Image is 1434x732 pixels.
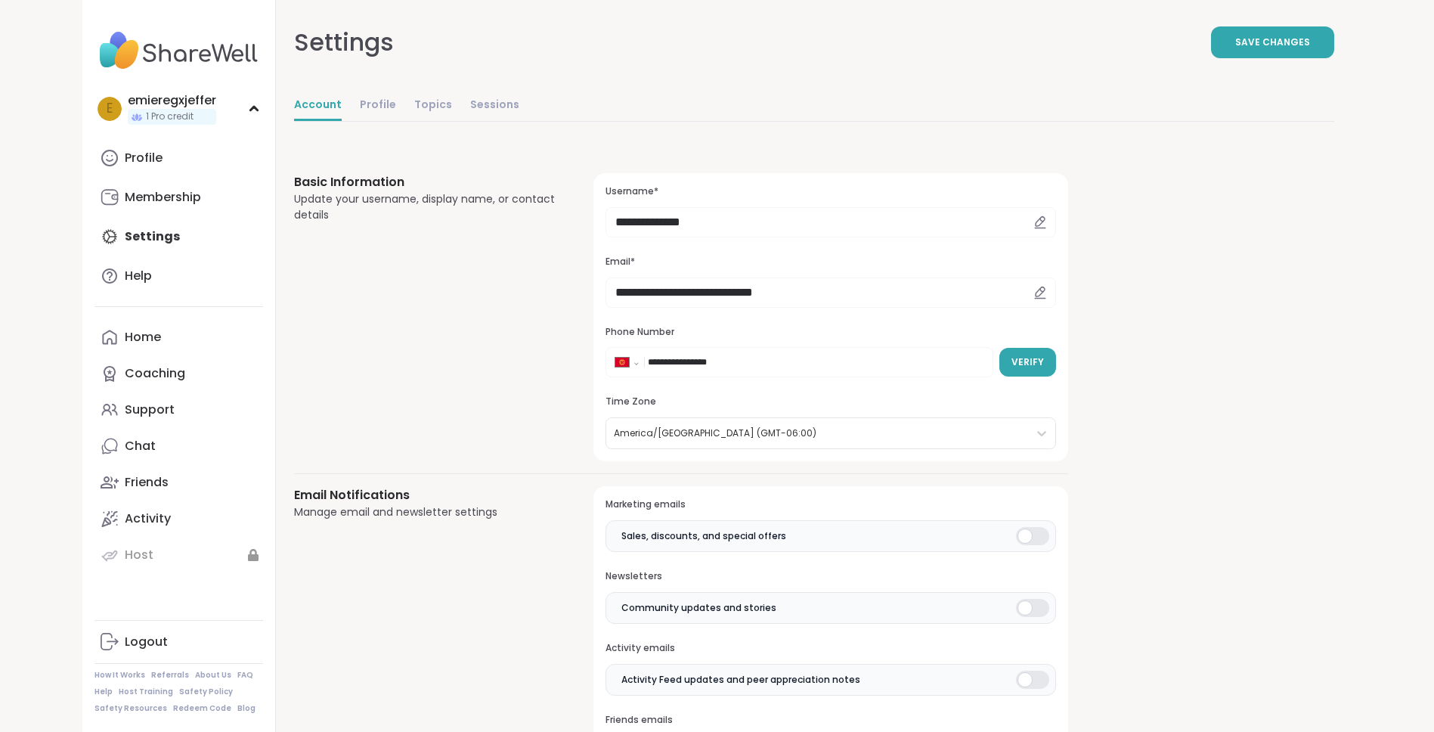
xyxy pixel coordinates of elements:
div: emieregxjeffer [128,92,216,109]
div: Update your username, display name, or contact details [294,191,558,223]
a: Profile [360,91,396,121]
span: 1 Pro credit [146,110,194,123]
div: Manage email and newsletter settings [294,504,558,520]
a: Activity [94,501,263,537]
a: Profile [94,140,263,176]
a: Blog [237,703,256,714]
h3: Basic Information [294,173,558,191]
a: How It Works [94,670,145,681]
span: Community updates and stories [621,601,776,615]
a: Help [94,687,113,697]
a: Redeem Code [173,703,231,714]
a: FAQ [237,670,253,681]
h3: Marketing emails [606,498,1055,511]
h3: Email* [606,256,1055,268]
div: Help [125,268,152,284]
h3: Email Notifications [294,486,558,504]
div: Coaching [125,365,185,382]
div: Activity [125,510,171,527]
a: Home [94,319,263,355]
h3: Activity emails [606,642,1055,655]
a: Logout [94,624,263,660]
h3: Newsletters [606,570,1055,583]
div: Membership [125,189,201,206]
a: Sessions [470,91,519,121]
div: Profile [125,150,163,166]
span: Verify [1011,355,1044,369]
a: Chat [94,428,263,464]
a: Coaching [94,355,263,392]
div: Host [125,547,153,563]
div: Chat [125,438,156,454]
span: e [107,99,113,119]
a: Host Training [119,687,173,697]
a: About Us [195,670,231,681]
a: Referrals [151,670,189,681]
h3: Username* [606,185,1055,198]
img: ShareWell Nav Logo [94,24,263,77]
div: Friends [125,474,169,491]
a: Host [94,537,263,573]
a: Safety Resources [94,703,167,714]
button: Verify [999,348,1056,377]
a: Safety Policy [179,687,233,697]
h3: Friends emails [606,714,1055,727]
button: Save Changes [1211,26,1334,58]
a: Friends [94,464,263,501]
span: Save Changes [1235,36,1310,49]
a: Membership [94,179,263,216]
div: Logout [125,634,168,650]
span: Sales, discounts, and special offers [621,529,786,543]
div: Settings [294,24,394,60]
a: Topics [414,91,452,121]
h3: Time Zone [606,395,1055,408]
a: Help [94,258,263,294]
span: Activity Feed updates and peer appreciation notes [621,673,860,687]
div: Home [125,329,161,346]
div: Support [125,402,175,418]
a: Account [294,91,342,121]
h3: Phone Number [606,326,1055,339]
a: Support [94,392,263,428]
